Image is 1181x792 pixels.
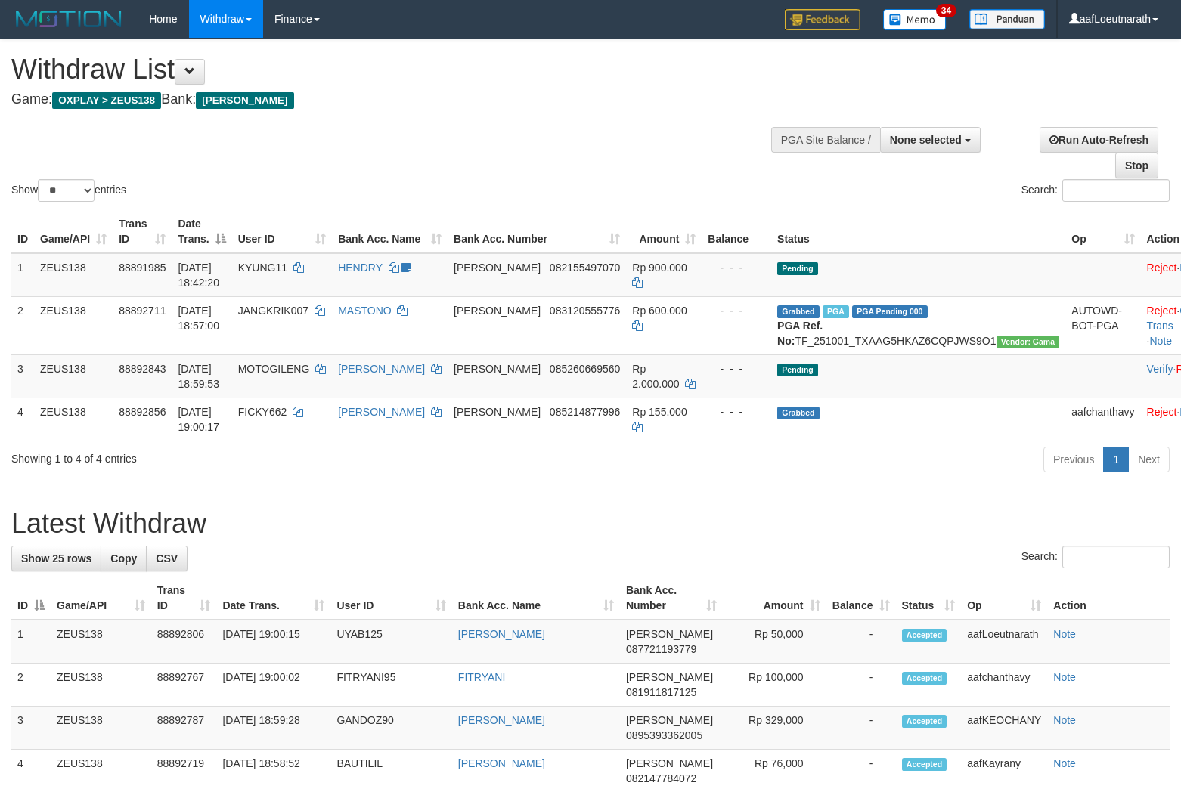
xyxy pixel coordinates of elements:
[961,707,1047,750] td: aafKEOCHANY
[620,577,723,620] th: Bank Acc. Number: activate to sort column ascending
[238,305,308,317] span: JANGKRIK007
[51,620,151,664] td: ZEUS138
[632,305,687,317] span: Rp 600.000
[823,305,849,318] span: Marked by aafanarl
[454,305,541,317] span: [PERSON_NAME]
[11,54,772,85] h1: Withdraw List
[11,92,772,107] h4: Game: Bank:
[777,407,820,419] span: Grabbed
[550,363,620,375] span: Copy 085260669560 to clipboard
[34,296,113,354] td: ZEUS138
[332,210,448,253] th: Bank Acc. Name: activate to sort column ascending
[997,336,1060,348] span: Vendor URL: https://trx31.1velocity.biz
[458,628,545,640] a: [PERSON_NAME]
[21,552,91,565] span: Show 25 rows
[1053,714,1076,726] a: Note
[723,577,826,620] th: Amount: activate to sort column ascending
[626,757,713,769] span: [PERSON_NAME]
[458,757,545,769] a: [PERSON_NAME]
[216,707,330,750] td: [DATE] 18:59:28
[38,179,95,202] select: Showentries
[178,305,219,332] span: [DATE] 18:57:00
[330,577,451,620] th: User ID: activate to sort column ascending
[961,577,1047,620] th: Op: activate to sort column ascending
[1128,447,1170,472] a: Next
[723,664,826,707] td: Rp 100,000
[626,729,702,741] span: Copy 0895393362005 to clipboard
[896,577,962,620] th: Status: activate to sort column ascending
[330,620,451,664] td: UYAB125
[448,210,626,253] th: Bank Acc. Number: activate to sort column ascending
[1053,757,1076,769] a: Note
[777,364,818,376] span: Pending
[708,260,765,275] div: - - -
[632,261,687,274] span: Rp 900.000
[902,758,947,771] span: Accepted
[902,672,947,685] span: Accepted
[632,363,679,390] span: Rp 2.000.000
[113,210,172,253] th: Trans ID: activate to sort column ascending
[51,664,151,707] td: ZEUS138
[454,261,541,274] span: [PERSON_NAME]
[238,261,287,274] span: KYUNG11
[626,210,702,253] th: Amount: activate to sort column ascending
[708,361,765,376] div: - - -
[151,620,217,664] td: 88892806
[11,354,34,398] td: 3
[1115,153,1158,178] a: Stop
[902,715,947,728] span: Accepted
[626,686,696,698] span: Copy 081911817125 to clipboard
[771,210,1065,253] th: Status
[1147,363,1173,375] a: Verify
[11,707,51,750] td: 3
[777,305,820,318] span: Grabbed
[852,305,928,318] span: PGA Pending
[626,714,713,726] span: [PERSON_NAME]
[1065,398,1140,441] td: aafchanthavy
[11,620,51,664] td: 1
[1047,577,1170,620] th: Action
[458,671,506,683] a: FITRYANI
[11,398,34,441] td: 4
[178,261,219,289] span: [DATE] 18:42:20
[238,363,310,375] span: MOTOGILENG
[1147,406,1177,418] a: Reject
[11,253,34,297] td: 1
[216,577,330,620] th: Date Trans.: activate to sort column ascending
[11,210,34,253] th: ID
[702,210,771,253] th: Balance
[890,134,962,146] span: None selected
[338,261,383,274] a: HENDRY
[232,210,332,253] th: User ID: activate to sort column ascending
[151,664,217,707] td: 88892767
[723,620,826,664] td: Rp 50,000
[11,179,126,202] label: Show entries
[11,664,51,707] td: 2
[880,127,981,153] button: None selected
[11,546,101,571] a: Show 25 rows
[151,577,217,620] th: Trans ID: activate to sort column ascending
[1062,546,1170,568] input: Search:
[178,406,219,433] span: [DATE] 19:00:17
[1021,546,1170,568] label: Search:
[11,445,481,466] div: Showing 1 to 4 of 4 entries
[632,406,687,418] span: Rp 155.000
[454,363,541,375] span: [PERSON_NAME]
[771,127,880,153] div: PGA Site Balance /
[51,577,151,620] th: Game/API: activate to sort column ascending
[1040,127,1158,153] a: Run Auto-Refresh
[1021,179,1170,202] label: Search:
[550,261,620,274] span: Copy 082155497070 to clipboard
[196,92,293,109] span: [PERSON_NAME]
[119,363,166,375] span: 88892843
[216,620,330,664] td: [DATE] 19:00:15
[777,262,818,275] span: Pending
[11,296,34,354] td: 2
[216,664,330,707] td: [DATE] 19:00:02
[708,404,765,419] div: - - -
[101,546,147,571] a: Copy
[883,9,947,30] img: Button%20Memo.svg
[338,406,425,418] a: [PERSON_NAME]
[902,629,947,642] span: Accepted
[1053,671,1076,683] a: Note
